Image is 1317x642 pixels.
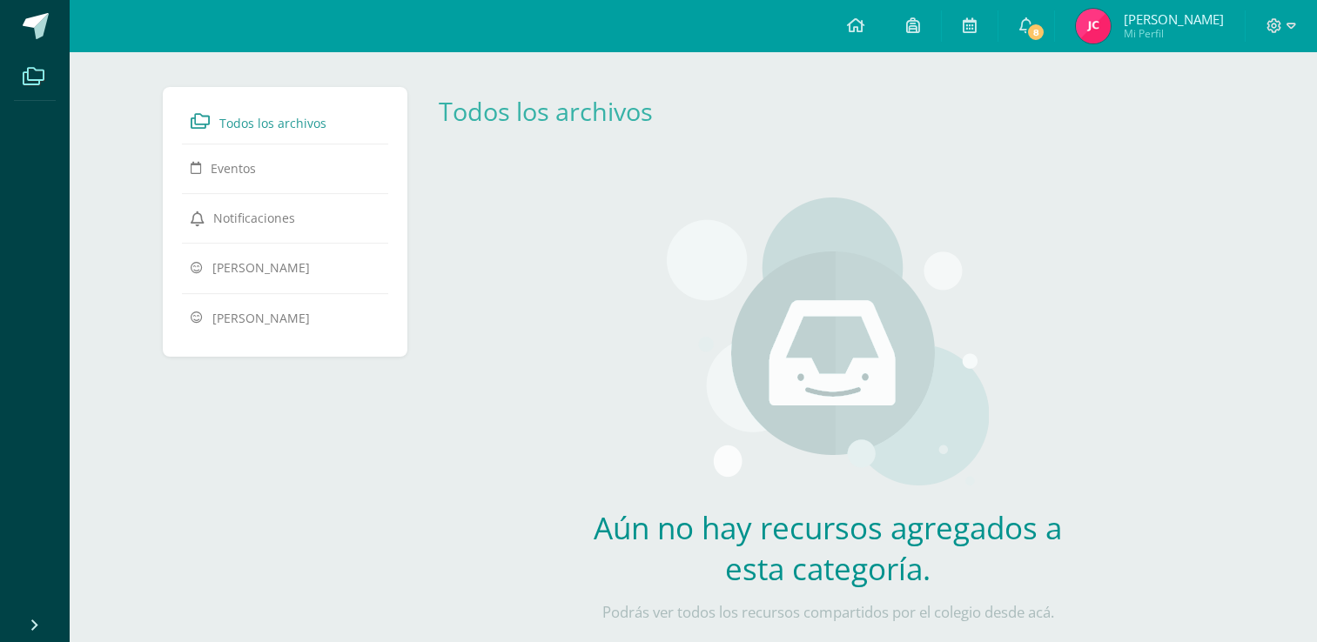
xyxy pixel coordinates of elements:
[191,202,380,233] a: Notificaciones
[191,302,380,333] a: [PERSON_NAME]
[439,94,653,128] a: Todos los archivos
[571,507,1085,589] h2: Aún no hay recursos agregados a esta categoría.
[1124,26,1224,41] span: Mi Perfil
[1076,9,1111,43] img: 3e5eaf2ed107bfa38cd59ae70314b87a.png
[191,251,380,283] a: [PERSON_NAME]
[191,152,380,184] a: Eventos
[439,94,679,128] div: Todos los archivos
[191,105,380,137] a: Todos los archivos
[219,115,326,131] span: Todos los archivos
[211,160,256,177] span: Eventos
[212,259,310,276] span: [PERSON_NAME]
[667,197,989,493] img: stages.png
[213,210,295,226] span: Notificaciones
[1026,23,1045,42] span: 8
[571,603,1085,622] p: Podrás ver todos los recursos compartidos por el colegio desde acá.
[212,309,310,325] span: [PERSON_NAME]
[1124,10,1224,28] span: [PERSON_NAME]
